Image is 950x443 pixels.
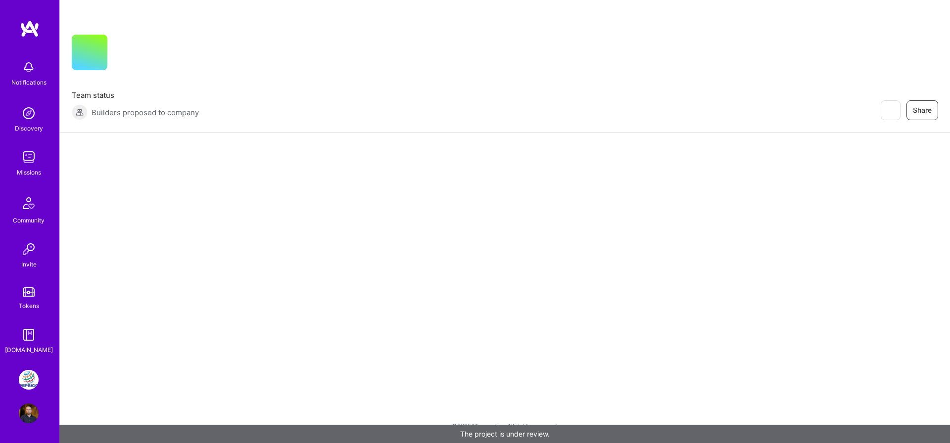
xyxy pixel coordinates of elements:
img: tokens [23,287,35,297]
span: Team status [72,90,199,100]
div: Community [13,215,45,225]
a: PepsiCo: SodaStream Intl. 2024 AOP [16,370,41,390]
button: Share [906,100,938,120]
a: User Avatar [16,403,41,423]
div: Discovery [15,123,43,133]
img: guide book [19,325,39,345]
div: [DOMAIN_NAME] [5,345,53,355]
img: bell [19,57,39,77]
div: Invite [21,259,37,269]
div: The project is under review. [59,425,950,443]
img: Builders proposed to company [72,104,88,120]
div: Missions [17,167,41,177]
img: Community [17,191,41,215]
img: PepsiCo: SodaStream Intl. 2024 AOP [19,370,39,390]
span: Share [913,105,932,115]
img: Invite [19,239,39,259]
div: Notifications [11,77,47,88]
i: icon CompanyGray [119,50,127,58]
img: discovery [19,103,39,123]
img: teamwork [19,147,39,167]
img: logo [20,20,40,38]
img: User Avatar [19,403,39,423]
div: Tokens [19,301,39,311]
span: Builders proposed to company [92,107,199,118]
i: icon EyeClosed [886,106,894,114]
